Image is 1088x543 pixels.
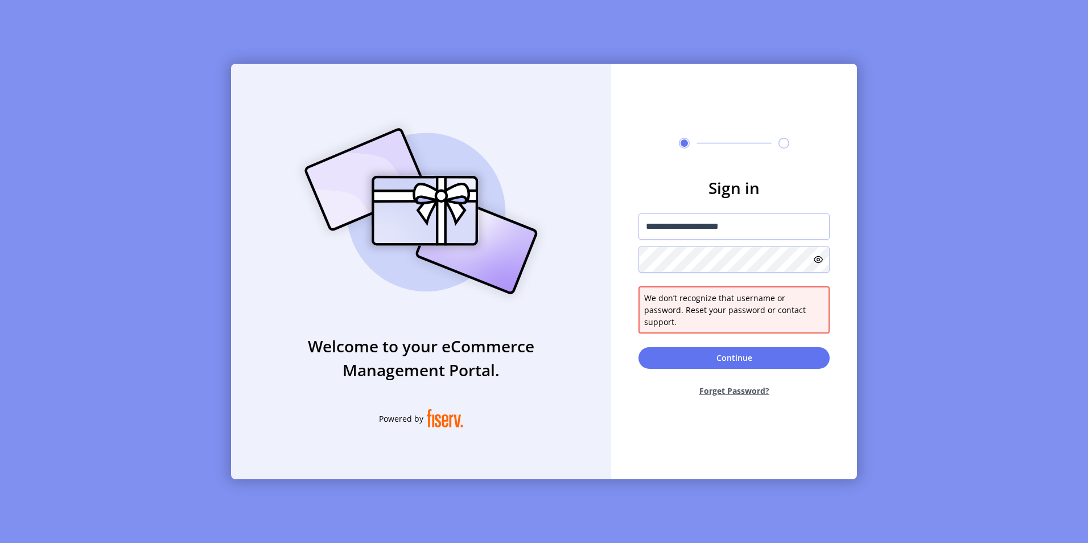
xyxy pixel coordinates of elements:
img: card_Illustration.svg [287,116,555,307]
span: Powered by [379,413,423,425]
h3: Sign in [638,176,830,200]
button: Forget Password? [638,376,830,406]
h3: Welcome to your eCommerce Management Portal. [231,334,611,382]
button: Continue [638,347,830,369]
span: We don’t recognize that username or password. Reset your password or contact support. [644,292,824,328]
